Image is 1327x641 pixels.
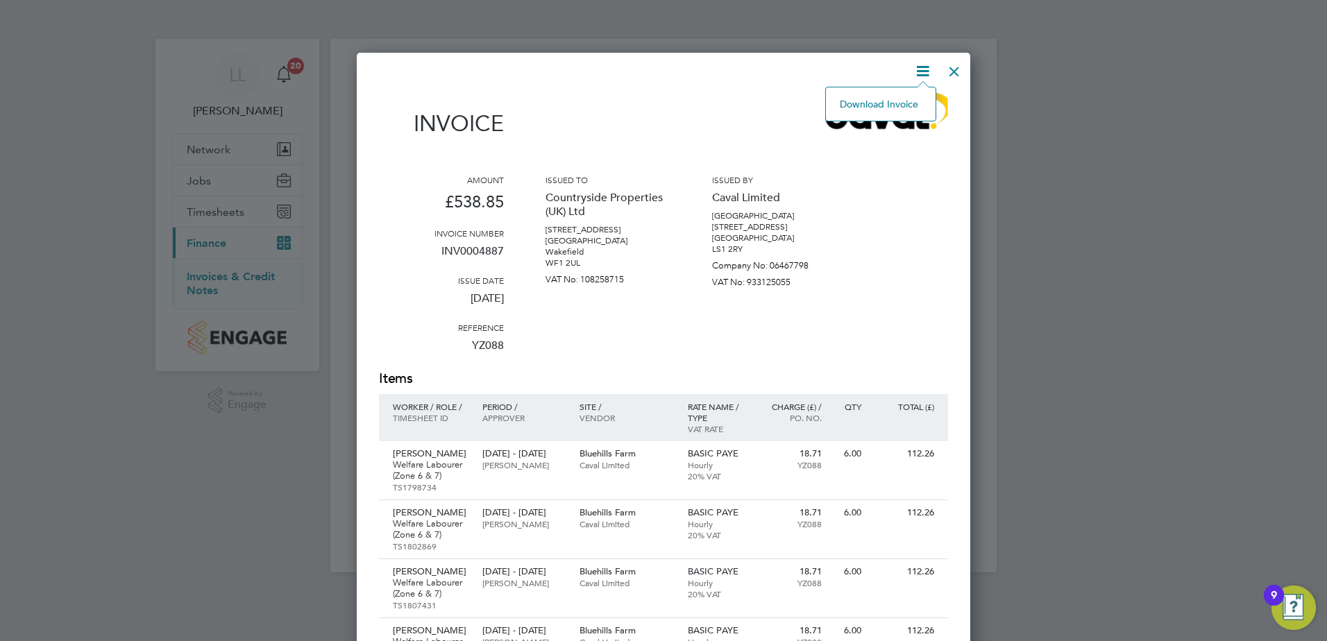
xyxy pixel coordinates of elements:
p: Wakefield [546,246,670,257]
p: 112.26 [875,448,934,459]
p: Bluehills Farm [580,566,674,577]
p: Caval Limited [580,459,674,470]
p: Welfare Labourer (Zone 6 & 7) [393,577,468,599]
p: [GEOGRAPHIC_DATA] [546,235,670,246]
p: [PERSON_NAME] [482,577,565,588]
p: Total (£) [875,401,934,412]
p: 6.00 [836,507,861,518]
p: TS1798734 [393,481,468,493]
p: Bluehills Farm [580,507,674,518]
p: Charge (£) / [761,401,822,412]
p: 112.26 [875,507,934,518]
p: [PERSON_NAME] [393,507,468,518]
p: Company No: 06467798 [712,255,837,271]
p: Welfare Labourer (Zone 6 & 7) [393,518,468,540]
p: Site / [580,401,674,412]
p: VAT No: 108258715 [546,268,670,285]
button: Open Resource Center, 9 new notifications [1271,586,1316,630]
p: [DATE] - [DATE] [482,566,565,577]
p: Rate name / type [688,401,748,423]
p: YZ088 [379,333,504,369]
p: Welfare Labourer (Zone 6 & 7) [393,459,468,481]
h3: Issue date [379,275,504,286]
h3: Reference [379,322,504,333]
p: 18.71 [761,625,822,636]
p: BASIC PAYE [688,625,748,636]
p: £538.85 [379,185,504,228]
p: 112.26 [875,625,934,636]
p: Worker / Role / [393,401,468,412]
p: YZ088 [761,577,822,588]
p: YZ088 [761,459,822,470]
p: [PERSON_NAME] [482,518,565,529]
p: 20% VAT [688,470,748,481]
p: 6.00 [836,566,861,577]
p: Countryside Properties (UK) Ltd [546,185,670,224]
p: TS1807431 [393,599,468,610]
p: Caval Limited [712,185,837,210]
p: 18.71 [761,566,822,577]
p: BASIC PAYE [688,507,748,518]
p: TS1802869 [393,540,468,552]
p: INV0004887 [379,239,504,275]
p: 112.26 [875,566,934,577]
p: VAT rate [688,423,748,434]
p: [DATE] [379,286,504,322]
p: Approver [482,412,565,423]
p: [GEOGRAPHIC_DATA] [712,232,837,243]
p: 20% VAT [688,588,748,599]
p: 6.00 [836,448,861,459]
p: [STREET_ADDRESS] [546,224,670,235]
p: [PERSON_NAME] [393,625,468,636]
h3: Issued by [712,174,837,185]
h3: Invoice number [379,228,504,239]
h2: Items [379,369,948,388]
p: YZ088 [761,518,822,529]
div: 9 [1271,595,1277,613]
p: Hourly [688,459,748,470]
p: Hourly [688,577,748,588]
p: Caval Limited [580,577,674,588]
p: Bluehills Farm [580,448,674,459]
p: Caval Limited [580,518,674,529]
p: 20% VAT [688,529,748,540]
p: [PERSON_NAME] [393,566,468,577]
h1: Invoice [379,110,504,137]
p: Hourly [688,518,748,529]
p: BASIC PAYE [688,448,748,459]
p: WF1 2UL [546,257,670,268]
p: [DATE] - [DATE] [482,448,565,459]
p: 18.71 [761,507,822,518]
p: [DATE] - [DATE] [482,625,565,636]
li: Download Invoice [833,94,929,114]
img: caval-logo-remittance.png [823,91,948,131]
p: Vendor [580,412,674,423]
p: Po. No. [761,412,822,423]
p: Timesheet ID [393,412,468,423]
p: [GEOGRAPHIC_DATA][STREET_ADDRESS] [712,210,837,232]
p: [PERSON_NAME] [482,459,565,470]
p: 18.71 [761,448,822,459]
h3: Amount [379,174,504,185]
h3: Issued to [546,174,670,185]
p: QTY [836,401,861,412]
p: LS1 2RY [712,243,837,255]
p: [PERSON_NAME] [393,448,468,459]
p: Period / [482,401,565,412]
p: 6.00 [836,625,861,636]
p: VAT No: 933125055 [712,271,837,288]
p: Bluehills Farm [580,625,674,636]
p: BASIC PAYE [688,566,748,577]
p: [DATE] - [DATE] [482,507,565,518]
